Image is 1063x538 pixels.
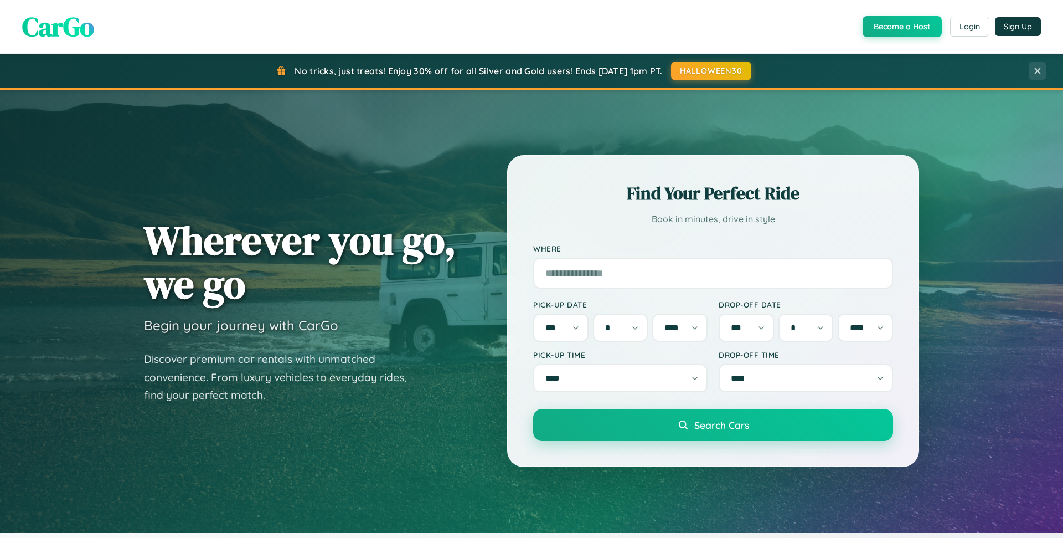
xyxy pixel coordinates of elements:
[533,300,708,309] label: Pick-up Date
[863,16,942,37] button: Become a Host
[144,350,421,404] p: Discover premium car rentals with unmatched convenience. From luxury vehicles to everyday rides, ...
[295,65,662,76] span: No tricks, just treats! Enjoy 30% off for all Silver and Gold users! Ends [DATE] 1pm PT.
[533,211,893,227] p: Book in minutes, drive in style
[533,350,708,360] label: Pick-up Time
[719,300,893,309] label: Drop-off Date
[719,350,893,360] label: Drop-off Time
[671,62,751,80] button: HALLOWEEN30
[533,244,893,253] label: Where
[995,17,1041,36] button: Sign Up
[950,17,989,37] button: Login
[533,409,893,441] button: Search Cars
[533,181,893,206] h2: Find Your Perfect Ride
[144,317,338,334] h3: Begin your journey with CarGo
[22,8,94,45] span: CarGo
[694,419,749,431] span: Search Cars
[144,218,456,306] h1: Wherever you go, we go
